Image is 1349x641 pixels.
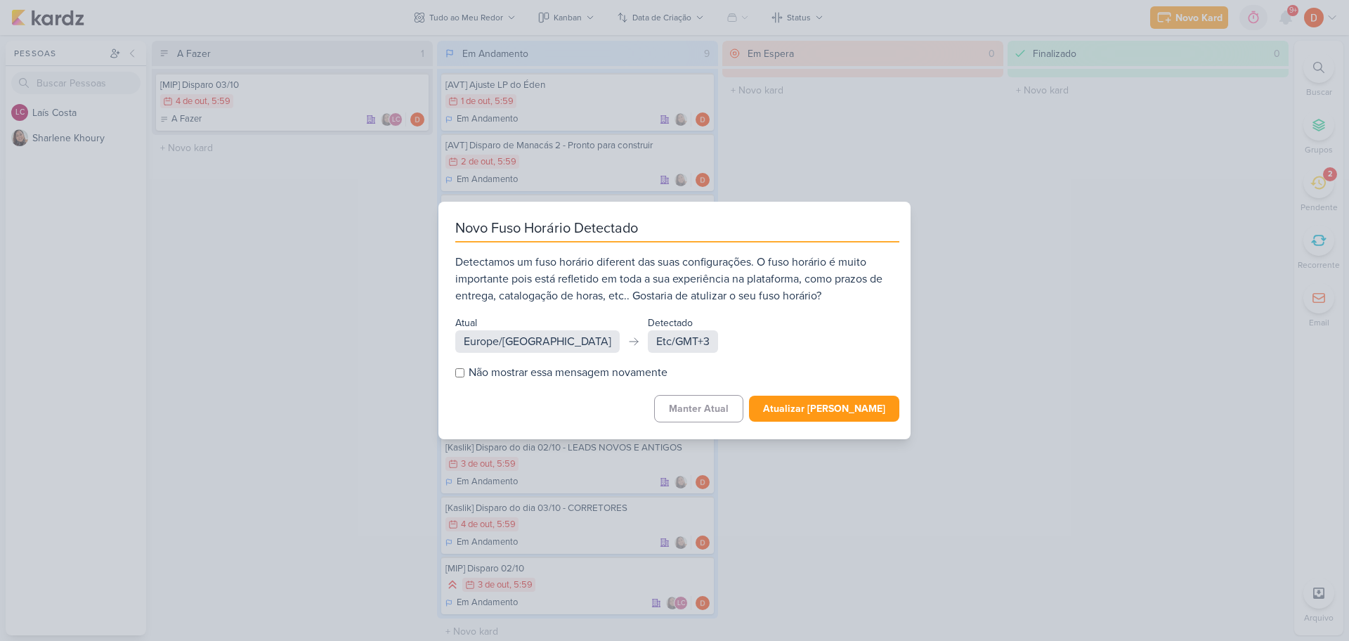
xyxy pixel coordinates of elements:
[749,396,899,422] button: Atualizar [PERSON_NAME]
[654,395,743,422] button: Manter Atual
[455,316,620,330] div: Atual
[469,364,667,381] span: Não mostrar essa mensagem novamente
[648,316,718,330] div: Detectado
[455,219,899,242] div: Novo Fuso Horário Detectado
[455,368,464,377] input: Não mostrar essa mensagem novamente
[455,254,899,304] div: Detectamos um fuso horário diferent das suas configurações. O fuso horário é muito importante poi...
[455,330,620,353] div: Europe/[GEOGRAPHIC_DATA]
[648,330,718,353] div: Etc/GMT+3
